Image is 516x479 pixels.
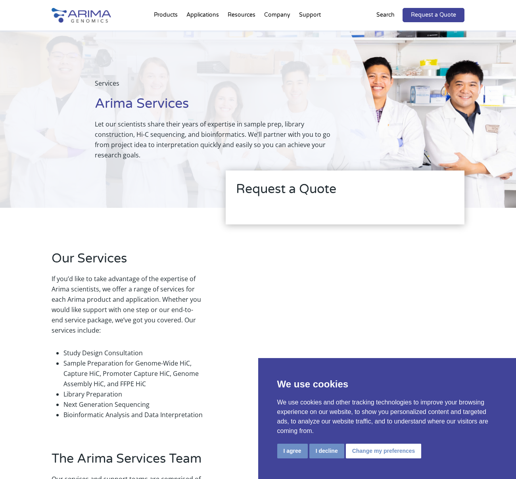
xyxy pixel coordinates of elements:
[309,444,344,458] button: I decline
[63,389,203,399] li: Library Preparation
[63,410,203,420] li: Bioinformatic Analysis and Data Interpretation
[95,78,340,95] p: Services
[52,450,203,474] h2: The Arima Services Team
[277,444,308,458] button: I agree
[376,10,395,20] p: Search
[236,180,454,204] h2: Request a Quote
[63,358,203,389] li: Sample Preparation for Genome-Wide HiC, Capture HiC, Promoter Capture HiC, Genome Assembly HiC, a...
[277,398,497,436] p: We use cookies and other tracking technologies to improve your browsing experience on our website...
[95,95,340,119] h1: Arima Services
[63,348,203,358] li: Study Design Consultation
[346,444,422,458] button: Change my preferences
[63,399,203,410] li: Next Generation Sequencing
[52,274,203,342] p: If you’d like to take advantage of the expertise of Arima scientists, we offer a range of service...
[403,8,464,22] a: Request a Quote
[52,250,203,274] h2: Our Services
[52,8,111,23] img: Arima-Genomics-logo
[95,119,340,160] p: Let our scientists share their years of expertise in sample prep, library construction, Hi-C sequ...
[277,377,497,391] p: We use cookies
